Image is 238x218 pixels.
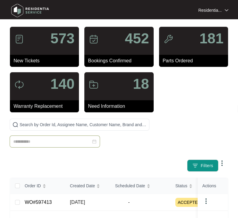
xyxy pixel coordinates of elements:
[50,31,74,46] p: 573
[125,31,149,46] p: 452
[9,2,51,20] img: residentia service logo
[25,200,52,205] a: WO#597413
[89,34,99,44] img: icon
[201,163,213,169] span: Filters
[20,121,147,128] input: Search by Order Id, Assignee Name, Customer Name, Brand and Model
[218,160,226,167] img: dropdown arrow
[70,182,95,189] span: Created Date
[88,103,153,110] p: Need Information
[89,80,99,89] img: icon
[133,77,149,91] p: 18
[115,199,143,206] span: -
[14,57,79,64] p: New Tickets
[163,57,228,64] p: Parts Ordered
[88,57,153,64] p: Bookings Confirmed
[70,200,85,205] span: [DATE]
[115,182,145,189] span: Scheduled Date
[187,160,218,172] button: filter iconFilters
[198,178,228,194] th: Actions
[12,122,18,128] img: search-icon
[225,9,228,12] img: dropdown arrow
[65,178,110,194] th: Created Date
[50,77,74,91] p: 140
[175,182,187,189] span: Status
[198,7,222,13] p: Residentia...
[199,31,224,46] p: 181
[14,34,24,44] img: icon
[192,163,198,169] img: filter icon
[164,34,173,44] img: icon
[25,182,41,189] span: Order ID
[14,80,24,89] img: icon
[14,103,79,110] p: Warranty Replacement
[20,178,65,194] th: Order ID
[175,198,203,207] span: ACCEPTED
[202,198,210,205] img: dropdown arrow
[110,178,171,194] th: Scheduled Date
